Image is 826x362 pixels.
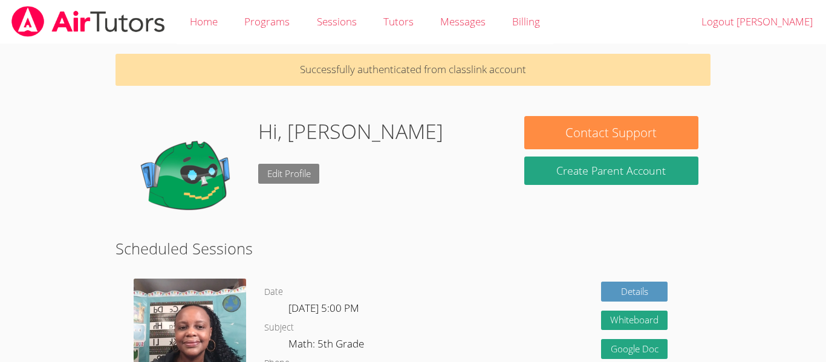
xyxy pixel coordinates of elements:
button: Whiteboard [601,311,668,331]
a: Google Doc [601,339,668,359]
button: Contact Support [524,116,698,149]
span: Messages [440,15,486,28]
a: Details [601,282,668,302]
dd: Math: 5th Grade [288,335,366,356]
button: Create Parent Account [524,157,698,185]
dt: Subject [264,320,294,335]
dt: Date [264,285,283,300]
h1: Hi, [PERSON_NAME] [258,116,443,147]
img: airtutors_banner-c4298cdbf04f3fff15de1276eac7730deb9818008684d7c2e4769d2f7ddbe033.png [10,6,166,37]
h2: Scheduled Sessions [115,237,711,260]
img: default.png [128,116,249,237]
p: Successfully authenticated from classlink account [115,54,711,86]
a: Edit Profile [258,164,320,184]
span: [DATE] 5:00 PM [288,301,359,315]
